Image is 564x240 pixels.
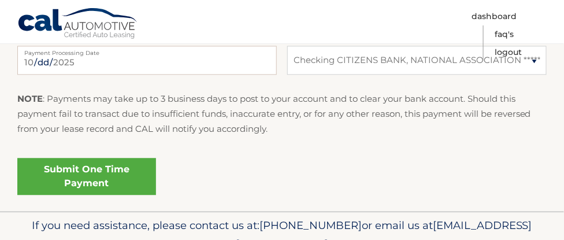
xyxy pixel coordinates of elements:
[259,219,362,232] span: [PHONE_NUMBER]
[17,46,277,75] input: Payment Date
[17,8,139,41] a: Cal Automotive
[17,158,156,195] a: Submit One Time Payment
[472,8,517,25] a: Dashboard
[17,93,43,104] strong: NOTE
[17,46,277,55] label: Payment Processing Date
[495,43,522,61] a: Logout
[17,91,547,137] p: : Payments may take up to 3 business days to post to your account and to clear your bank account....
[495,25,514,43] a: FAQ's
